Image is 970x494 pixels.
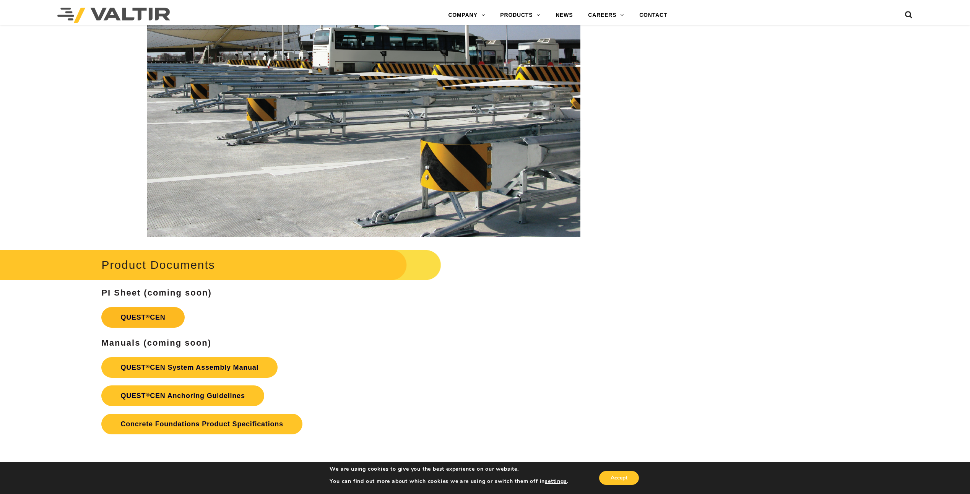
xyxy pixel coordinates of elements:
sup: ® [146,392,150,398]
sup: ® [146,364,150,369]
a: QUEST®CEN [101,307,184,328]
strong: Manuals (coming soon) [101,338,211,348]
img: Valtir [57,8,170,23]
a: CONTACT [632,8,675,23]
strong: PI Sheet (coming soon) [101,288,211,297]
button: settings [545,478,567,485]
a: QUEST®CEN System Assembly Manual [101,357,278,378]
p: We are using cookies to give you the best experience on our website. [330,466,568,473]
a: NEWS [548,8,580,23]
a: PRODUCTS [492,8,548,23]
button: Accept [599,471,639,485]
sup: ® [146,314,150,319]
p: You can find out more about which cookies we are using or switch them off in . [330,478,568,485]
a: COMPANY [440,8,492,23]
a: Concrete Foundations Product Specifications [101,414,302,434]
a: QUEST®CEN Anchoring Guidelines [101,385,264,406]
a: CAREERS [580,8,632,23]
